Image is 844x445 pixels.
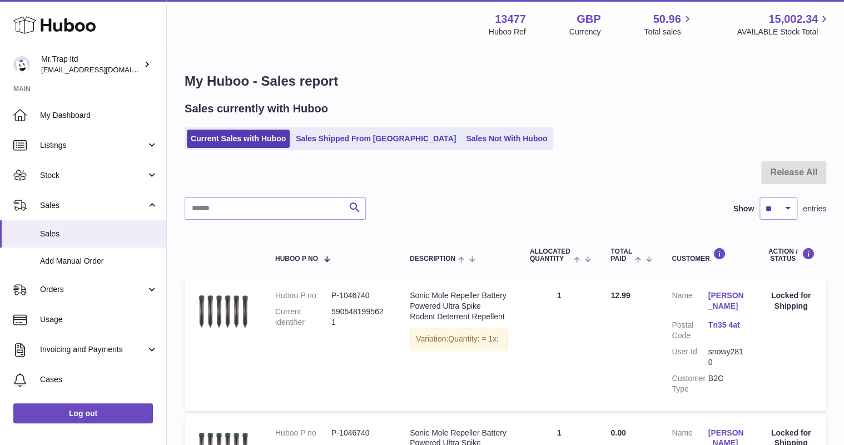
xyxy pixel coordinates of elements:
dt: Current identifier [275,306,331,328]
span: Add Manual Order [40,256,158,266]
span: 0.00 [610,428,625,437]
span: [EMAIL_ADDRESS][DOMAIN_NAME] [41,65,163,74]
span: 15,002.34 [768,12,818,27]
span: Total paid [610,248,632,263]
dt: Name [672,290,708,314]
span: Sales [40,200,146,211]
h2: Sales currently with Huboo [185,101,328,116]
span: Huboo P no [275,255,318,263]
dd: B2C [708,373,744,394]
a: Sales Shipped From [GEOGRAPHIC_DATA] [292,130,460,148]
img: $_57.JPG [196,290,251,333]
dd: P-1046740 [331,428,388,438]
dd: P-1046740 [331,290,388,301]
dt: Customer Type [672,373,708,394]
dt: User Id [672,347,708,368]
span: Listings [40,140,146,151]
span: AVAILABLE Stock Total [737,27,831,37]
span: Quantity: = 1x; [448,334,499,343]
strong: GBP [577,12,600,27]
img: office@grabacz.eu [13,56,30,73]
span: ALLOCATED Quantity [530,248,571,263]
a: Current Sales with Huboo [187,130,290,148]
div: Customer [672,248,744,263]
a: 50.96 Total sales [644,12,693,37]
span: Orders [40,284,146,295]
div: Currency [569,27,601,37]
a: Tn35 4at [708,320,744,330]
dd: snowy2810 [708,347,744,368]
a: Sales Not With Huboo [462,130,551,148]
strong: 13477 [495,12,526,27]
label: Show [733,204,754,214]
span: Usage [40,314,158,325]
span: Invoicing and Payments [40,344,146,355]
div: Locked for Shipping [767,290,815,311]
dt: Postal Code [672,320,708,341]
td: 1 [519,279,600,411]
div: Huboo Ref [489,27,526,37]
span: Cases [40,374,158,385]
span: Stock [40,170,146,181]
h1: My Huboo - Sales report [185,72,826,90]
dt: Huboo P no [275,428,331,438]
div: Variation: [410,328,508,350]
a: [PERSON_NAME] [708,290,744,311]
div: Mr.Trap ltd [41,54,141,75]
div: Sonic Mole Repeller Battery Powered Ultra Spike Rodent Deterrent Repellent [410,290,508,322]
span: Description [410,255,455,263]
a: 15,002.34 AVAILABLE Stock Total [737,12,831,37]
dd: 5905481995621 [331,306,388,328]
div: Action / Status [767,248,815,263]
span: entries [803,204,826,214]
a: Log out [13,403,153,423]
span: Sales [40,229,158,239]
span: 50.96 [653,12,681,27]
dt: Huboo P no [275,290,331,301]
span: 12.99 [610,291,630,300]
span: My Dashboard [40,110,158,121]
span: Total sales [644,27,693,37]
